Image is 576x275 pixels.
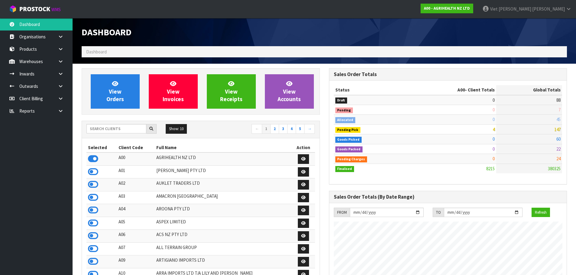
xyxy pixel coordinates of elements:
a: → [304,124,315,134]
td: AMACRON [GEOGRAPHIC_DATA] [155,191,292,204]
span: 0 [493,97,495,103]
td: A09 [117,255,155,268]
span: 24 [556,156,561,161]
span: ProStock [19,5,50,13]
th: Global Totals [496,85,562,95]
h3: Sales Order Totals [334,72,562,77]
td: A03 [117,191,155,204]
th: Status [334,85,409,95]
h3: Sales Order Totals (By Date Range) [334,194,562,200]
td: A02 [117,178,155,191]
span: 380325 [548,166,561,171]
span: 0 [493,117,495,122]
span: Dashboard [86,49,107,55]
a: ViewReceipts [207,74,256,109]
span: [PERSON_NAME] [532,6,565,12]
a: ViewAccounts [265,74,314,109]
span: Viet [PERSON_NAME] [490,6,531,12]
span: 4 [493,126,495,132]
span: 147 [554,126,561,132]
nav: Page navigation [205,124,315,135]
strong: A00 - AGRIHEALTH NZ LTD [424,6,470,11]
input: Search clients [86,124,146,133]
span: View Accounts [278,80,301,103]
td: A05 [117,217,155,230]
span: 7 [558,107,561,113]
td: A01 [117,165,155,178]
td: [PERSON_NAME] PTY LTD [155,165,292,178]
span: View Invoices [163,80,184,103]
span: 88 [556,97,561,103]
td: A00 [117,152,155,165]
span: Finalised [335,166,354,172]
th: Client Code [117,143,155,152]
th: Full Name [155,143,292,152]
td: A07 [117,242,155,255]
td: ALL TERRAIN GROUP [155,242,292,255]
a: 3 [279,124,288,134]
span: 0 [493,136,495,142]
a: ← [252,124,262,134]
a: ViewOrders [91,74,140,109]
span: Goods Packed [335,146,363,152]
span: Allocated [335,117,356,123]
td: ARTIGIANO IMPORTS LTD [155,255,292,268]
div: TO [433,208,444,217]
span: 60 [556,136,561,142]
td: ASPEX LIMITED [155,217,292,230]
span: 45 [556,117,561,122]
span: 22 [556,146,561,152]
th: Action [292,143,315,152]
span: Goods Picked [335,137,362,143]
div: FROM [334,208,350,217]
img: cube-alt.png [9,5,17,13]
span: View Receipts [220,80,242,103]
button: Show: 10 [166,124,187,134]
span: Pending Pick [335,127,361,133]
small: WMS [51,7,61,12]
td: AGRIHEALTH NZ LTD [155,152,292,165]
td: AUKLET TRADERS LTD [155,178,292,191]
a: 4 [287,124,296,134]
td: A04 [117,204,155,217]
a: 5 [296,124,304,134]
span: Pending Charges [335,156,367,162]
a: A00 - AGRIHEALTH NZ LTD [421,4,473,13]
span: View Orders [106,80,124,103]
a: 2 [270,124,279,134]
span: 0 [493,156,495,161]
th: Selected [86,143,117,152]
td: A06 [117,230,155,243]
td: AROONA PTY LTD [155,204,292,217]
span: 0 [493,146,495,152]
a: 1 [262,124,271,134]
td: ACS NZ PTY LTD [155,230,292,243]
span: Pending [335,107,353,114]
th: - Client Totals [409,85,496,95]
button: Refresh [532,208,550,217]
span: Draft [335,98,347,104]
a: ViewInvoices [149,74,198,109]
span: Dashboard [82,26,132,38]
span: 8215 [486,166,495,171]
span: 0 [493,107,495,113]
span: A00 [457,87,465,93]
